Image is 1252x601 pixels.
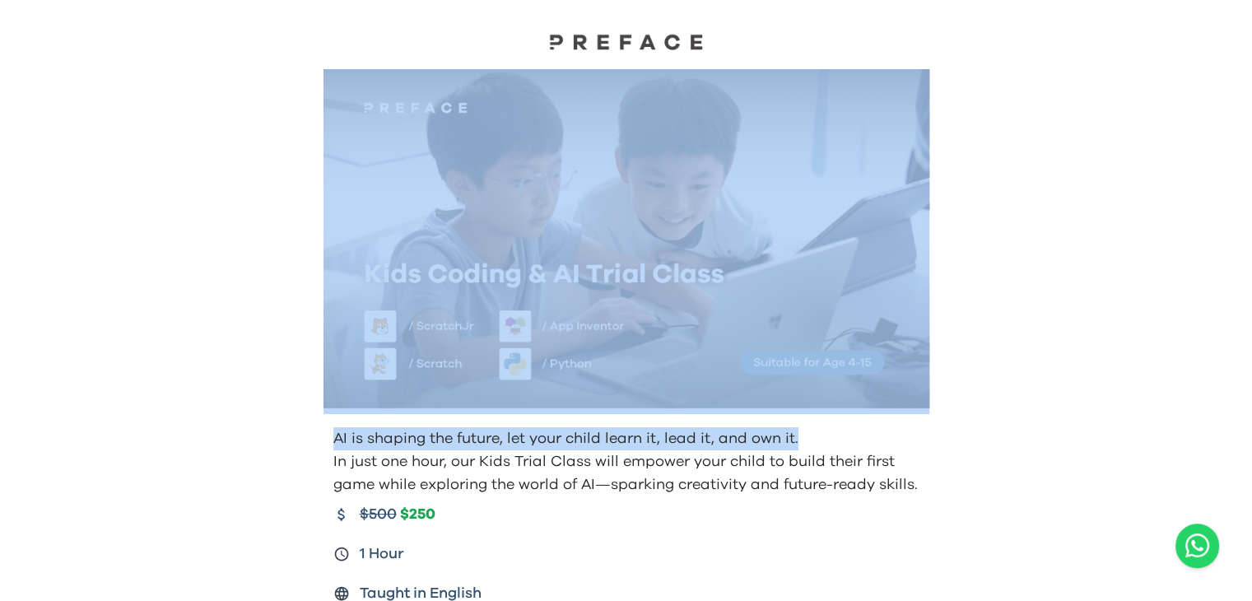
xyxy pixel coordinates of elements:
p: In just one hour, our Kids Trial Class will empower your child to build their first game while ex... [333,450,923,496]
span: 1 Hour [360,543,404,566]
p: AI is shaping the future, let your child learn it, lead it, and own it. [333,427,923,450]
a: Chat with us on WhatsApp [1175,524,1219,568]
img: Kids learning to code [323,69,929,409]
a: Preface Logo [544,33,709,56]
img: Preface Logo [544,33,709,50]
span: $500 [360,503,397,526]
button: Open WhatsApp chat [1175,524,1219,568]
span: $250 [400,505,435,524]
